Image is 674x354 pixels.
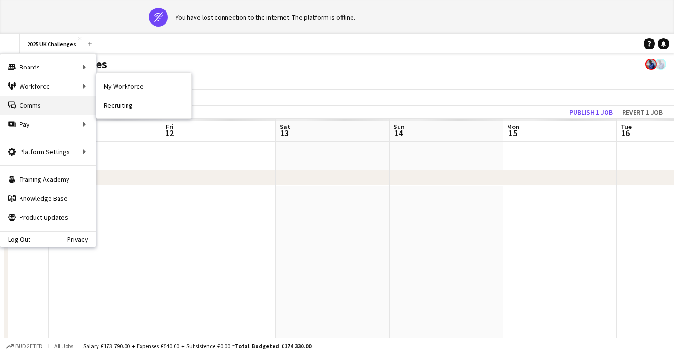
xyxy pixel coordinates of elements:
a: My Workforce [96,77,191,96]
span: Fri [166,122,174,131]
button: Revert 1 job [618,106,666,118]
a: Comms [0,96,96,115]
span: All jobs [52,343,75,350]
span: Sun [393,122,405,131]
app-user-avatar: Andy Baker [645,59,657,70]
span: 12 [165,128,174,138]
span: Mon [507,122,519,131]
div: Pay [0,115,96,134]
div: Boards [0,58,96,77]
a: Log Out [0,236,30,243]
a: Privacy [67,236,96,243]
span: Total Budgeted £174 330.00 [235,343,311,350]
button: 2025 UK Challenges [20,35,84,53]
span: Budgeted [15,343,43,350]
span: 15 [506,128,519,138]
a: Product Updates [0,208,96,227]
span: 16 [619,128,632,138]
a: Training Academy [0,170,96,189]
span: Tue [621,122,632,131]
div: Workforce [0,77,96,96]
span: 13 [278,128,290,138]
a: Knowledge Base [0,189,96,208]
div: Salary £173 790.00 + Expenses £540.00 + Subsistence £0.00 = [83,343,311,350]
span: 14 [392,128,405,138]
div: You have lost connection to the internet. The platform is offline. [176,13,355,21]
div: Platform Settings [0,142,96,161]
a: Recruiting [96,96,191,115]
span: Sat [280,122,290,131]
app-user-avatar: Andy Baker [655,59,666,70]
button: Publish 1 job [566,106,616,118]
button: Budgeted [5,341,44,352]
